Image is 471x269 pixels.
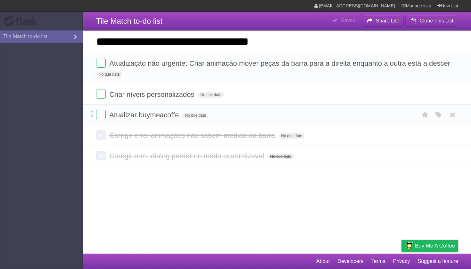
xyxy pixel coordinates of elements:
[418,255,458,267] a: Suggest a feature
[109,59,452,67] span: Atualização não urgente: Criar animação mover peças da barra para a direita enquanto a outra está...
[371,255,385,267] a: Terms
[419,18,453,23] b: Clone This List
[405,240,413,251] img: Buy me a coffee
[316,255,330,267] a: About
[96,110,106,119] label: Done
[109,131,277,139] span: Corrigir erro: animações não sabem medida da barra
[401,240,458,252] a: Buy me a coffee
[198,92,224,98] span: No due date
[96,71,122,77] span: No due date
[393,255,410,267] a: Privacy
[337,255,363,267] a: Developers
[109,152,266,160] span: Corrigir erro: dialog perder no modo costumizavel
[405,15,458,27] button: Clone This List
[109,111,180,119] span: Atualizar buymeacoffe
[96,130,106,140] label: Done
[268,154,293,159] span: No due date
[96,151,106,160] label: Done
[109,90,196,98] span: Criar níveis personalizados
[96,89,106,99] label: Done
[376,18,399,23] b: Share List
[96,58,106,68] label: Done
[183,113,209,118] span: No due date
[419,110,431,120] label: Star task
[3,16,42,27] div: Flask
[96,17,162,25] span: Tile Match to-do list
[362,15,404,27] button: Share List
[415,240,455,251] span: Buy me a coffee
[279,133,305,139] span: No due date
[341,18,355,23] b: Saved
